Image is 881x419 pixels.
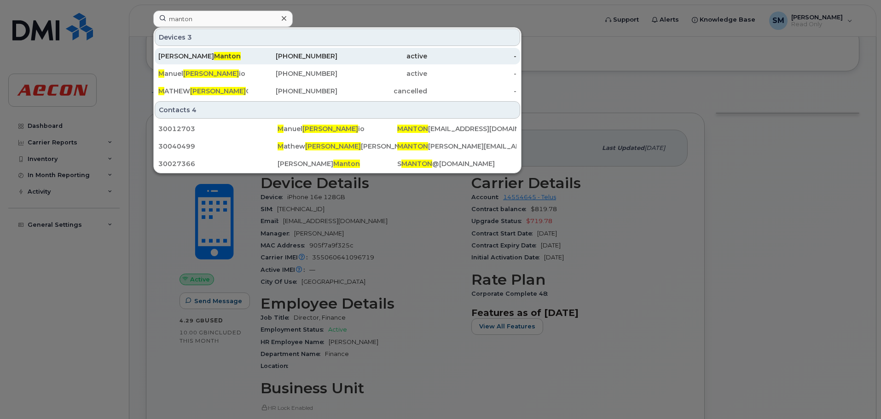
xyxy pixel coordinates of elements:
div: - [427,52,517,61]
div: 30012703 [158,124,278,133]
span: M [158,69,164,78]
div: [PHONE_NUMBER] [248,69,338,78]
span: M [158,87,164,95]
div: - [427,86,517,96]
span: [PERSON_NAME] [190,87,246,95]
div: active [337,69,427,78]
div: active [337,52,427,61]
span: M [278,125,284,133]
span: 4 [192,105,197,115]
span: Manton [214,52,241,60]
div: [PERSON_NAME][EMAIL_ADDRESS][DOMAIN_NAME] [397,142,516,151]
span: MANTON [401,160,432,168]
input: Find something... [153,11,293,27]
div: 30027366 [158,159,278,168]
span: [PERSON_NAME] [183,69,239,78]
span: MANTON [397,125,428,133]
div: anuel io [158,69,248,78]
span: Manton [333,160,360,168]
div: anuel io [278,124,397,133]
div: 30040499 [158,142,278,151]
a: 30040499Mathew[PERSON_NAME][PERSON_NAME]MANTON[PERSON_NAME][EMAIL_ADDRESS][DOMAIN_NAME] [155,138,520,155]
div: [EMAIL_ADDRESS][DOMAIN_NAME] [397,124,516,133]
div: cancelled [337,86,427,96]
span: M [278,142,284,150]
span: 3 [187,33,192,42]
div: S @[DOMAIN_NAME] [397,159,516,168]
div: [PHONE_NUMBER] [248,52,338,61]
div: Contacts [155,101,520,119]
a: Manuel[PERSON_NAME]io[PHONE_NUMBER]active- [155,65,520,82]
div: Devices [155,29,520,46]
a: 30027366[PERSON_NAME]MantonSMANTON@[DOMAIN_NAME] [155,155,520,172]
span: [PERSON_NAME] [302,125,358,133]
div: - [427,69,517,78]
div: [PERSON_NAME] [158,52,248,61]
div: [PERSON_NAME] [278,159,397,168]
a: MATHEW[PERSON_NAME]GIOVANNI[PHONE_NUMBER]cancelled- [155,83,520,99]
a: [PERSON_NAME]Manton[PHONE_NUMBER]active- [155,48,520,64]
a: 30012703Manuel[PERSON_NAME]ioMANTON[EMAIL_ADDRESS][DOMAIN_NAME] [155,121,520,137]
div: athew [PERSON_NAME] [278,142,397,151]
div: ATHEW GIOVANNI [158,86,248,96]
span: [PERSON_NAME] [305,142,361,150]
div: [PHONE_NUMBER] [248,86,338,96]
span: MANTON [397,142,428,150]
